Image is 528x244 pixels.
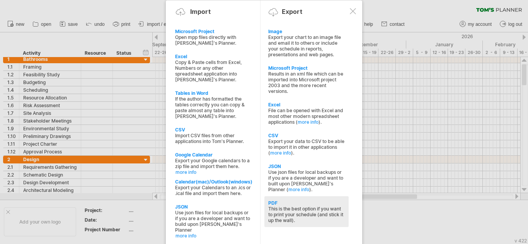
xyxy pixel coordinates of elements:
a: more info [175,233,252,239]
div: This is the best option if you want to print your schedule (and stick it up the wall). [268,206,345,223]
div: Excel [268,102,345,108]
div: Copy & Paste cells from Excel, Numbers or any other spreadsheet application into [PERSON_NAME]'s ... [175,59,252,82]
div: Microsoft Project [268,65,345,71]
a: more info [298,119,319,125]
div: File can be opened with Excel and most other modern spreadsheet applications ( ). [268,108,345,125]
div: CSV [268,133,345,138]
div: Results in an xml file which can be imported into Microsoft project 2003 and the more recent vers... [268,71,345,94]
div: Export your chart to an image file and email it to others or include your schedule in reports, pr... [268,34,345,57]
div: If the author has formatted the tables correctly you can copy & paste almost any table into [PERS... [175,96,252,119]
a: more info [270,150,291,156]
div: Excel [175,54,252,59]
div: Tables in Word [175,90,252,96]
div: Image [268,29,345,34]
div: Export [282,8,302,15]
a: more info [175,169,252,175]
div: Export your data to CSV to be able to import it in other applications ( ). [268,138,345,156]
div: PDF [268,200,345,206]
div: JSON [268,163,345,169]
div: Import [190,8,211,15]
a: more info [288,187,309,192]
div: Use json files for local backups or if you are a developer and want to built upon [PERSON_NAME]'s... [268,169,345,192]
